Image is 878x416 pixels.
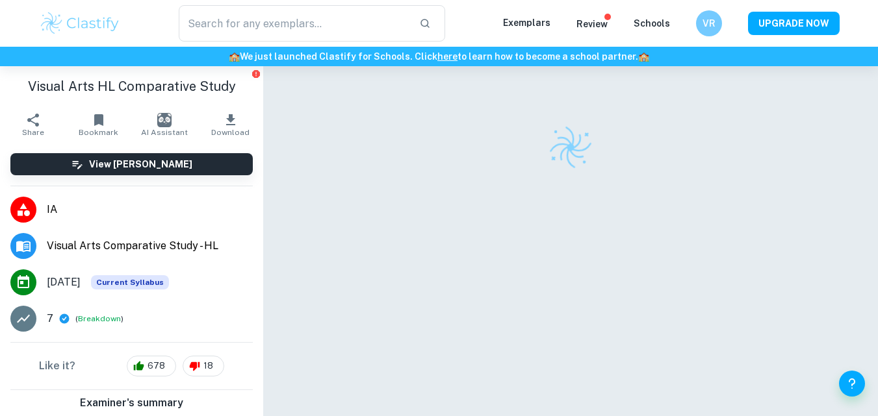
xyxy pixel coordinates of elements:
span: AI Assistant [141,128,188,137]
a: Schools [634,18,670,29]
p: 7 [47,311,53,326]
h1: Visual Arts HL Comparative Study [10,77,253,96]
span: Bookmark [79,128,118,137]
span: 678 [140,360,172,373]
span: Download [211,128,250,137]
button: Help and Feedback [839,371,865,397]
p: Review [576,17,608,31]
div: This exemplar is based on the current syllabus. Feel free to refer to it for inspiration/ideas wh... [91,275,169,289]
span: [DATE] [47,275,81,290]
p: Exemplars [503,16,550,30]
button: Download [198,106,263,143]
h6: Like it? [39,358,75,374]
span: 🏫 [229,51,240,62]
a: here [437,51,458,62]
button: Report issue [251,69,261,79]
h6: VR [701,16,716,31]
span: ( ) [75,313,123,325]
img: AI Assistant [157,113,172,127]
span: Share [22,128,44,137]
button: AI Assistant [132,106,198,143]
h6: Examiner's summary [5,395,258,411]
span: 18 [196,360,220,373]
h6: View [PERSON_NAME] [89,157,192,171]
button: Bookmark [66,106,131,143]
h6: We just launched Clastify for Schools. Click to learn how to become a school partner. [3,49,875,64]
button: View [PERSON_NAME] [10,153,253,175]
input: Search for any exemplars... [179,5,409,42]
span: 🏫 [638,51,649,62]
span: Visual Arts Comparative Study - HL [47,238,253,254]
span: IA [47,202,253,217]
div: 18 [183,356,224,376]
button: Breakdown [78,313,121,324]
button: VR [696,10,722,36]
div: 678 [127,356,176,376]
span: Current Syllabus [91,275,169,289]
img: Clastify logo [546,123,595,172]
button: UPGRADE NOW [748,12,840,35]
img: Clastify logo [39,10,122,36]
